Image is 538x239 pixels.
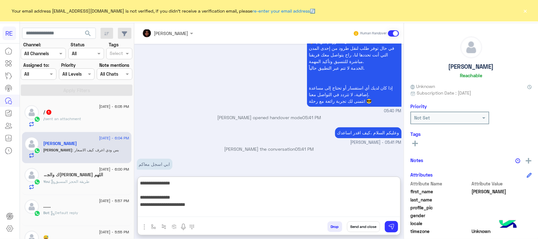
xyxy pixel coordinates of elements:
[335,127,402,138] p: 28/8/2025, 5:41 PM
[99,62,129,68] label: Note mentions
[410,220,471,227] span: locale
[522,8,529,14] button: ×
[161,224,166,229] img: Trigger scenario
[21,85,132,96] button: Apply Filters
[99,229,129,235] span: [DATE] - 5:55 PM
[497,214,519,236] img: hulul-logo.png
[410,103,427,109] h6: Priority
[347,221,380,232] button: Send and close
[45,116,81,121] span: sent an attachment
[410,188,471,195] span: first_name
[109,41,119,48] label: Tags
[417,90,471,96] span: Subscription Date : [DATE]
[43,109,52,115] h5: /
[61,62,76,68] label: Priority
[472,212,532,219] span: null
[43,148,72,152] span: [PERSON_NAME]
[169,221,180,232] button: create order
[448,63,494,70] h5: [PERSON_NAME]
[410,157,423,163] h6: Notes
[43,116,45,121] span: /
[99,104,129,109] span: [DATE] - 6:05 PM
[84,30,92,37] span: search
[137,146,402,153] p: [PERSON_NAME] the conversation
[34,210,40,217] img: WhatsApp
[80,28,96,41] button: search
[141,223,148,231] img: send attachment
[515,158,520,163] img: notes
[172,224,177,229] img: create order
[472,220,532,227] span: null
[109,50,123,58] div: Select
[43,179,50,184] span: You
[137,159,172,170] p: 28/8/2025, 6:04 PM
[460,73,482,78] h6: Reachable
[43,172,103,178] h5: اللهم رضاك والجنة
[12,8,315,14] span: Your email address [EMAIL_ADDRESS][DOMAIN_NAME] is not verified, if you didn't receive a verifica...
[410,204,471,211] span: profile_pic
[253,8,310,14] a: re-enter your email address
[410,83,435,90] span: Unknown
[151,224,156,229] img: select flow
[43,204,51,209] h5: ......
[72,148,119,152] span: بس ودي اعرف كيف الاسعار
[410,131,532,137] h6: Tags
[46,110,51,115] span: 1
[25,105,39,119] img: defaultAdmin.png
[472,228,532,235] span: Unknown
[472,188,532,195] span: Abdullah
[350,140,402,146] span: [PERSON_NAME] - 05:41 PM
[99,198,129,204] span: [DATE] - 5:57 PM
[50,179,90,184] span: : طريقة الحجز المسبق
[71,41,84,48] label: Status
[43,141,77,146] h5: Abdullah
[410,172,433,178] h6: Attributes
[23,41,41,48] label: Channel:
[34,116,40,122] img: WhatsApp
[148,221,159,232] button: select flow
[99,166,129,172] span: [DATE] - 6:00 PM
[137,114,402,121] p: [PERSON_NAME] opened handover mode
[25,168,39,182] img: defaultAdmin.png
[472,180,532,187] span: Attribute Value
[159,221,169,232] button: Trigger scenario
[388,224,395,230] img: send message
[410,228,471,235] span: timezone
[23,62,49,68] label: Assigned to:
[410,212,471,219] span: gender
[526,158,531,164] img: add
[327,221,342,232] button: Drop
[43,210,49,215] span: Bot
[460,37,482,58] img: defaultAdmin.png
[3,26,16,40] div: RE
[410,180,471,187] span: Attribute Name
[25,137,39,151] img: defaultAdmin.png
[34,179,40,185] img: WhatsApp
[295,147,314,152] span: 05:41 PM
[99,135,129,141] span: [DATE] - 6:04 PM
[189,224,194,230] img: make a call
[360,31,387,36] small: Human Handover
[302,115,321,120] span: 05:41 PM
[34,148,40,154] img: WhatsApp
[49,210,78,215] span: : Default reply
[384,108,402,114] span: 05:40 PM
[180,223,187,231] img: send voice note
[410,196,471,203] span: last_name
[25,200,39,214] img: defaultAdmin.png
